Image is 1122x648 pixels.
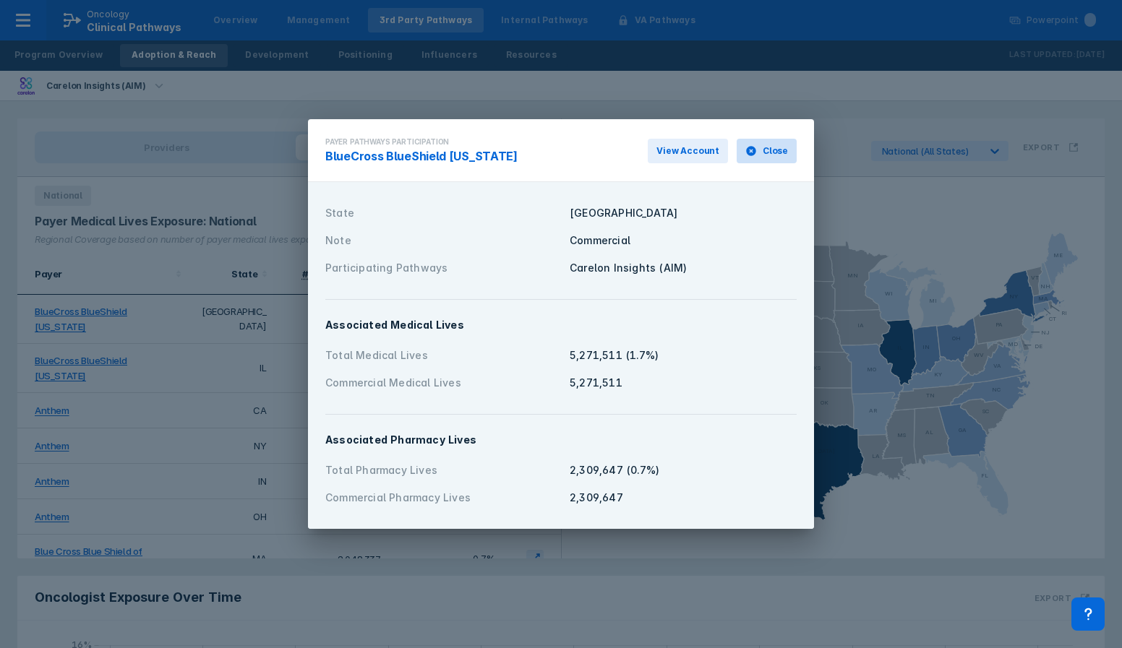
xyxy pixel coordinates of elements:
button: Close [737,139,797,163]
div: Commercial Pharmacy Lives [325,490,561,506]
div: 5,271,511 (1.7%) [570,347,797,363]
div: Commercial Medical Lives [325,375,561,391]
div: Participating Pathways [325,260,561,276]
div: Payer Pathways Participation [325,137,518,147]
div: Carelon Insights (AIM) [570,260,797,276]
div: 2,309,647 (0.7%) [570,462,797,478]
div: Associated Pharmacy Lives [325,432,797,448]
div: Commercial [570,233,797,249]
a: View Account [648,139,737,163]
div: Total Pharmacy Lives [325,462,561,478]
div: Note [325,233,561,249]
div: Contact Support [1071,597,1105,631]
div: Associated Medical Lives [325,317,797,333]
span: View Account [656,144,719,157]
div: 5,271,511 [570,375,797,391]
div: BlueCross BlueShield [US_STATE] [325,147,518,165]
div: 2,309,647 [570,490,797,506]
div: State [325,205,561,221]
div: [GEOGRAPHIC_DATA] [570,205,797,221]
button: View Account [648,139,728,163]
span: Close [763,144,788,157]
div: Total Medical Lives [325,347,561,363]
